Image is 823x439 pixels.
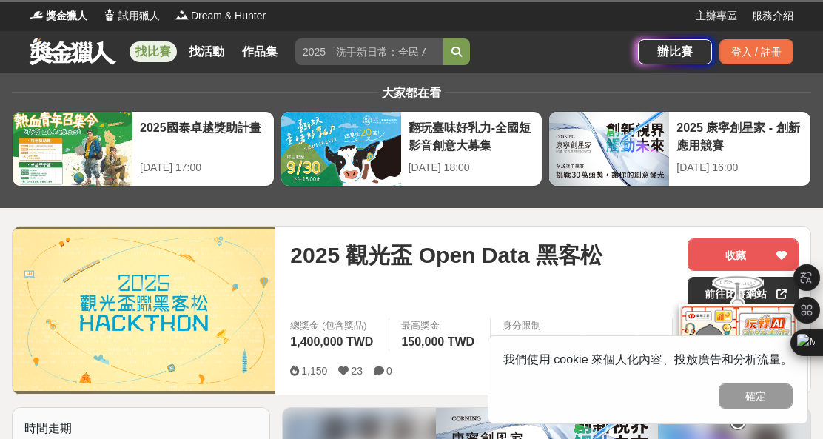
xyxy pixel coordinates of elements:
[290,335,373,348] span: 1,400,000 TWD
[548,111,811,187] a: 2025 康寧創星家 - 創新應用競賽[DATE] 16:00
[191,8,266,24] span: Dream & Hunter
[719,383,793,409] button: 確定
[290,238,602,272] span: 2025 觀光盃 Open Data 黑客松
[130,41,177,62] a: 找比賽
[696,8,737,24] a: 主辦專區
[401,318,478,333] span: 最高獎金
[688,238,799,271] button: 收藏
[12,111,275,187] a: 2025國泰卓越獎助計畫[DATE] 17:00
[386,365,392,377] span: 0
[719,39,793,64] div: 登入 / 註冊
[752,8,793,24] a: 服務介紹
[503,318,660,333] div: 身分限制
[102,7,117,22] img: Logo
[13,229,275,391] img: Cover Image
[290,318,377,333] span: 總獎金 (包含獎品)
[503,353,793,366] span: 我們使用 cookie 來個人化內容、投放廣告和分析流量。
[175,7,189,22] img: Logo
[378,87,445,99] span: 大家都在看
[30,7,44,22] img: Logo
[301,365,327,377] span: 1,150
[140,160,266,175] div: [DATE] 17:00
[46,8,87,24] span: 獎金獵人
[676,119,803,153] div: 2025 康寧創星家 - 創新應用競賽
[295,38,443,65] input: 2025「洗手新日常：全民 ALL IN」洗手歌全台徵選
[401,335,474,348] span: 150,000 TWD
[118,8,160,24] span: 試用獵人
[281,111,543,187] a: 翻玩臺味好乳力-全國短影音創意大募集[DATE] 18:00
[183,41,230,62] a: 找活動
[351,365,363,377] span: 23
[236,41,283,62] a: 作品集
[409,160,535,175] div: [DATE] 18:00
[409,119,535,153] div: 翻玩臺味好乳力-全國短影音創意大募集
[676,160,803,175] div: [DATE] 16:00
[102,8,160,24] a: Logo試用獵人
[140,119,266,153] div: 2025國泰卓越獎助計畫
[638,39,712,64] a: 辦比賽
[175,8,266,24] a: LogoDream & Hunter
[679,304,797,402] img: d2146d9a-e6f6-4337-9592-8cefde37ba6b.png
[30,8,87,24] a: Logo獎金獵人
